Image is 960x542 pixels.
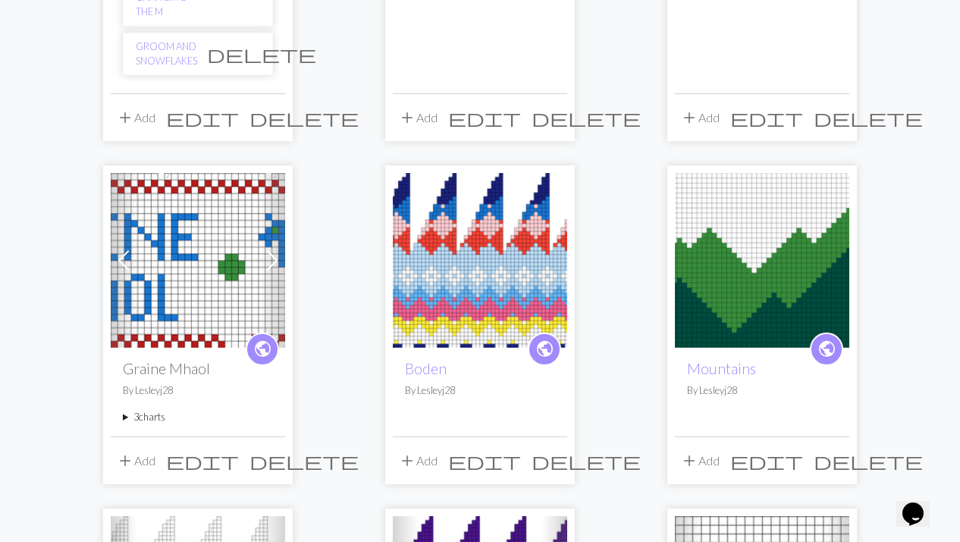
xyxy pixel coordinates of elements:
[393,251,567,266] a: BODEN FINAL VERSION
[808,446,928,475] button: Delete
[730,109,803,127] i: Edit
[730,107,803,128] span: edit
[253,337,272,361] span: public
[443,446,526,475] button: Edit
[675,446,725,475] button: Add
[443,103,526,132] button: Edit
[817,334,836,364] i: public
[535,337,554,361] span: public
[166,452,239,470] i: Edit
[161,446,244,475] button: Edit
[896,481,945,527] iframe: chat widget
[808,103,928,132] button: Delete
[817,337,836,361] span: public
[244,103,364,132] button: Delete
[111,103,161,132] button: Add
[244,446,364,475] button: Delete
[116,450,134,471] span: add
[246,332,279,366] a: public
[123,383,273,398] p: By Lesleyj28
[393,173,567,348] img: BODEN FINAL VERSION
[526,103,646,132] button: Delete
[123,360,273,377] h2: Graine Mhaol
[730,450,803,471] span: edit
[448,107,521,128] span: edit
[526,446,646,475] button: Delete
[249,107,359,128] span: delete
[814,107,923,128] span: delete
[207,43,316,65] span: delete
[111,173,285,348] img: GRAINE MHAOL FINAL VERSION SIDE 1
[398,450,416,471] span: add
[166,109,239,127] i: Edit
[810,332,843,366] a: public
[123,410,273,424] summary: 3charts
[528,332,561,366] a: public
[675,173,849,348] img: Mountains
[197,39,326,68] button: Delete chart
[535,334,554,364] i: public
[680,450,698,471] span: add
[393,103,443,132] button: Add
[405,383,555,398] p: By Lesleyj28
[166,107,239,128] span: edit
[393,446,443,475] button: Add
[448,109,521,127] i: Edit
[687,383,837,398] p: By Lesleyj28
[725,446,808,475] button: Edit
[448,450,521,471] span: edit
[730,452,803,470] i: Edit
[253,334,272,364] i: public
[680,107,698,128] span: add
[675,251,849,266] a: Mountains
[136,39,197,68] a: GROOM AND SNOWFLAKES
[111,446,161,475] button: Add
[814,450,923,471] span: delete
[448,452,521,470] i: Edit
[249,450,359,471] span: delete
[405,360,447,377] a: Boden
[532,107,641,128] span: delete
[687,360,756,377] a: Mountains
[166,450,239,471] span: edit
[725,103,808,132] button: Edit
[111,251,285,266] a: GRAINE MHAOL FINAL VERSION SIDE 1
[532,450,641,471] span: delete
[116,107,134,128] span: add
[675,103,725,132] button: Add
[398,107,416,128] span: add
[161,103,244,132] button: Edit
